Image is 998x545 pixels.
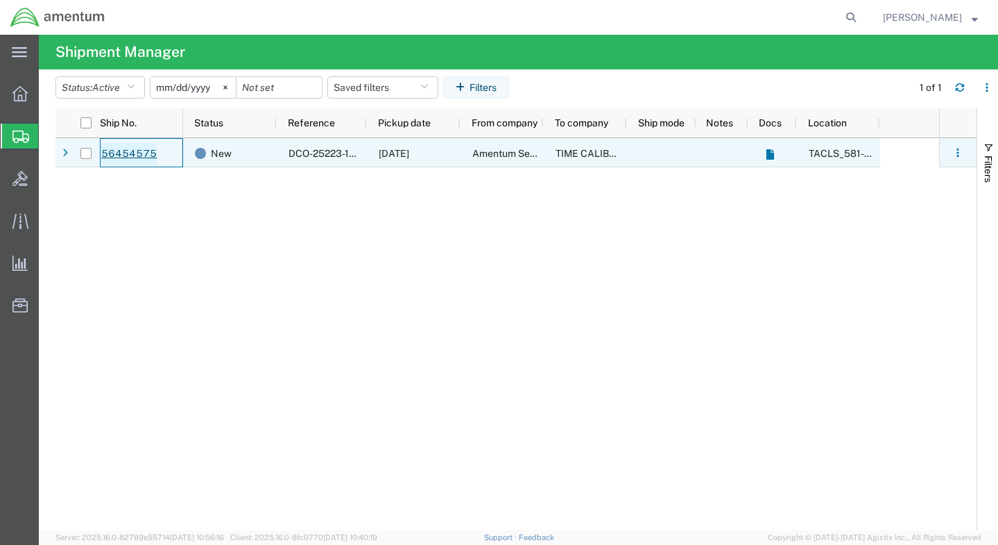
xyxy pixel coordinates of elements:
[484,533,519,542] a: Support
[55,533,224,542] span: Server: 2025.16.0-82789e55714
[150,77,236,98] input: Not set
[443,76,509,99] button: Filters
[101,143,157,165] a: 56454575
[882,9,979,26] button: [PERSON_NAME]
[288,117,335,128] span: Reference
[808,117,847,128] span: Location
[379,148,409,159] span: 08/11/2025
[211,139,232,168] span: New
[230,533,377,542] span: Client: 2025.16.0-8fc0770
[983,156,994,183] span: Filters
[55,35,185,69] h4: Shipment Manager
[556,148,651,159] span: TIME CALIBRATIONS
[768,532,981,544] span: Copyright © [DATE]-[DATE] Agistix Inc., All Rights Reserved
[519,533,554,542] a: Feedback
[236,77,322,98] input: Not set
[472,148,576,159] span: Amentum Services, Inc.
[920,81,944,95] div: 1 of 1
[323,533,377,542] span: [DATE] 10:40:19
[194,117,223,128] span: Status
[555,117,608,128] span: To company
[638,117,685,128] span: Ship mode
[100,117,137,128] span: Ship No.
[759,117,782,128] span: Docs
[10,7,105,28] img: logo
[706,117,733,128] span: Notes
[92,82,120,93] span: Active
[472,117,537,128] span: From company
[327,76,438,99] button: Saved filters
[55,76,145,99] button: Status:Active
[170,533,224,542] span: [DATE] 10:56:16
[289,148,380,159] span: DCO-25223-166640
[378,117,431,128] span: Pickup date
[883,10,962,25] span: Kevin Schaperclaus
